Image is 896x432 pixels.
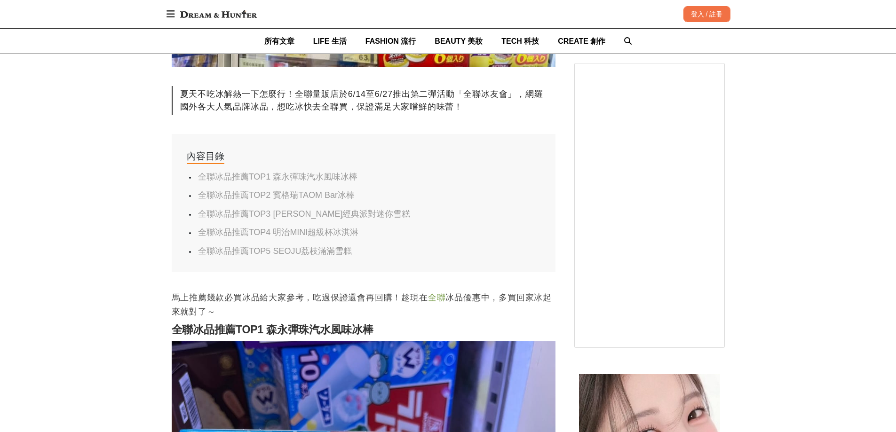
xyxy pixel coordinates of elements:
[264,37,294,45] span: 所有文章
[198,190,355,200] a: 全聯冰品推薦TOP2 賓格瑞TAOM Bar冰棒
[198,246,352,256] a: 全聯冰品推薦TOP5 SEOJU荔枝滿滿雪糕
[365,37,416,45] span: FASHION 流行
[683,6,730,22] div: 登入 / 註冊
[501,37,539,45] span: TECH 科技
[435,29,483,54] a: BEAUTY 美妝
[198,209,411,219] a: 全聯冰品推薦TOP3 [PERSON_NAME]經典派對迷你雪糕
[172,323,555,337] h2: 全聯冰品推薦TOP1 森永彈珠汽水風味冰棒
[198,228,359,237] a: 全聯冰品推薦TOP4 明治MINI超級杯冰淇淋
[428,293,446,302] a: 全聯
[365,29,416,54] a: FASHION 流行
[501,29,539,54] a: TECH 科技
[435,37,483,45] span: BEAUTY 美妝
[264,29,294,54] a: 所有文章
[558,37,605,45] span: CREATE 創作
[558,29,605,54] a: CREATE 創作
[172,86,555,115] div: 夏天不吃冰解熱一下怎麼行！全聯量販店於6/14至6/27推出第二彈活動「全聯冰友會」，網羅國外各大人氣品牌冰品，想吃冰快去全聯買，保證滿足大家嚐鮮的味蕾！
[172,291,555,319] p: 馬上推薦幾款必買冰品給大家參考，吃過保證還會再回購！趁現在 冰品優惠中，多買回家冰起來就對了～
[175,6,262,23] img: Dream & Hunter
[198,172,358,181] a: 全聯冰品推薦TOP1 森永彈珠汽水風味冰棒
[313,37,347,45] span: LIFE 生活
[313,29,347,54] a: LIFE 生活
[187,149,224,164] div: 內容目錄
